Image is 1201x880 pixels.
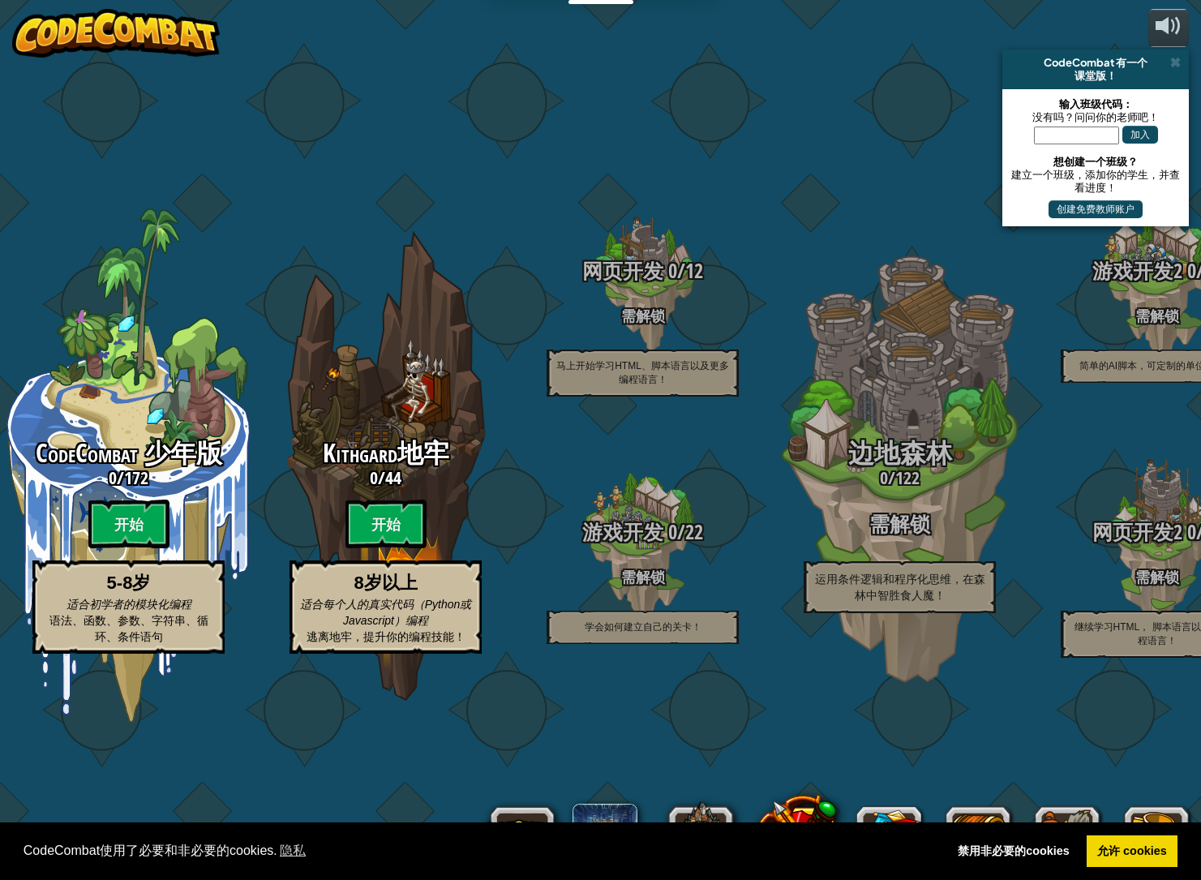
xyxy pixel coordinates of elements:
[582,257,663,285] span: 网页开发
[685,257,703,285] span: 12
[257,208,514,723] div: Complete previous world to unlock
[385,466,401,490] span: 44
[1009,69,1182,82] div: 课堂版！
[848,436,952,470] span: 边地森林
[1182,518,1196,546] span: 0
[947,835,1081,868] a: deny cookies
[1010,110,1181,123] div: 没有吗？问问你的老师吧！
[585,621,701,633] span: 学会如何建立自己的关卡！
[1010,155,1181,168] div: 想创建一个班级？
[514,260,771,282] h3: /
[771,513,1028,535] h3: 需解锁
[66,598,191,611] span: 适合初学者的模块化编程
[124,466,148,490] span: 172
[354,573,417,593] strong: 8岁以上
[1092,257,1182,285] span: 游戏开发2
[514,308,771,324] h4: 需解锁
[36,436,222,470] span: CodeCombat 少年版
[49,614,208,643] span: 语法、函数、参数、字符串、循环、条件语句
[107,573,151,593] strong: 5-8岁
[109,466,117,490] span: 0
[685,518,703,546] span: 22
[895,466,920,490] span: 122
[257,468,514,487] h3: /
[514,569,771,585] h4: 需解锁
[663,257,677,285] span: 0
[556,360,729,385] span: 马上开始学习HTML、脚本语言以及更多编程语言！
[307,630,465,643] span: 逃离地牢，提升你的编程技能！
[323,436,449,470] span: Kithgard地牢
[1009,56,1182,69] div: CodeCombat 有一个
[24,839,934,863] span: CodeCombat使用了必要和非必要的cookies.
[514,522,771,543] h3: /
[1148,9,1189,47] button: 音量调节
[815,573,985,602] span: 运用条件逻辑和程序化思维，在森林中智胜食人魔！
[88,500,169,548] btn: 开始
[1092,518,1182,546] span: 网页开发2
[771,468,1028,487] h3: /
[1010,168,1181,194] div: 建立一个班级，添加你的学生，并查看进度！
[12,9,220,58] img: CodeCombat - Learn how to code by playing a game
[345,500,427,548] btn: 开始
[1049,200,1143,218] button: 创建免费教师账户
[370,466,378,490] span: 0
[880,466,888,490] span: 0
[277,839,308,863] a: learn more about cookies
[300,598,472,627] span: 适合每个人的真实代码（Python或Javascript）编程
[1122,126,1158,144] button: 加入
[663,518,677,546] span: 0
[1010,97,1181,110] div: 输入班级代码：
[1182,257,1196,285] span: 0
[1087,835,1178,868] a: allow cookies
[582,518,663,546] span: 游戏开发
